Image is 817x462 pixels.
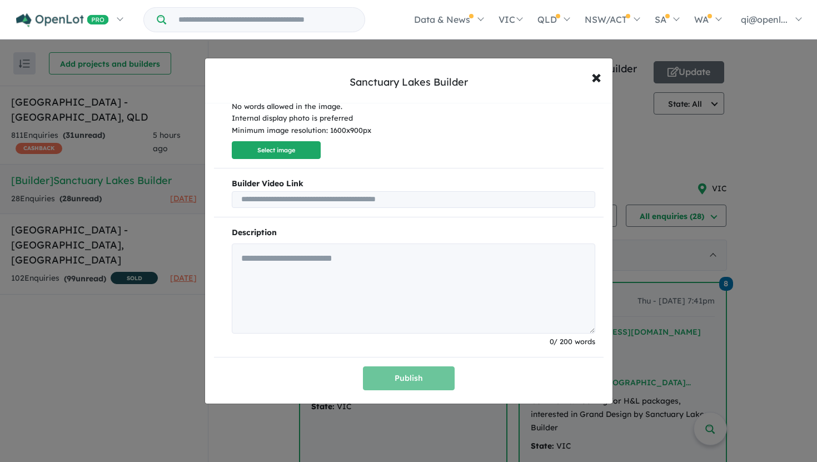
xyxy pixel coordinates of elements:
div: Sanctuary Lakes Builder [350,75,468,90]
span: qi@openl... [741,14,788,25]
span: × [591,64,601,88]
p: Description [232,226,595,240]
div: 0 / 200 words [232,336,595,348]
div: This image is used as the image background on your builder profile No words allowed in the image.... [232,88,595,137]
b: Builder Video Link [232,177,595,191]
input: Try estate name, suburb, builder or developer [168,8,362,32]
button: Select image [232,141,321,160]
button: Publish [363,366,455,390]
img: Openlot PRO Logo White [16,13,109,27]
